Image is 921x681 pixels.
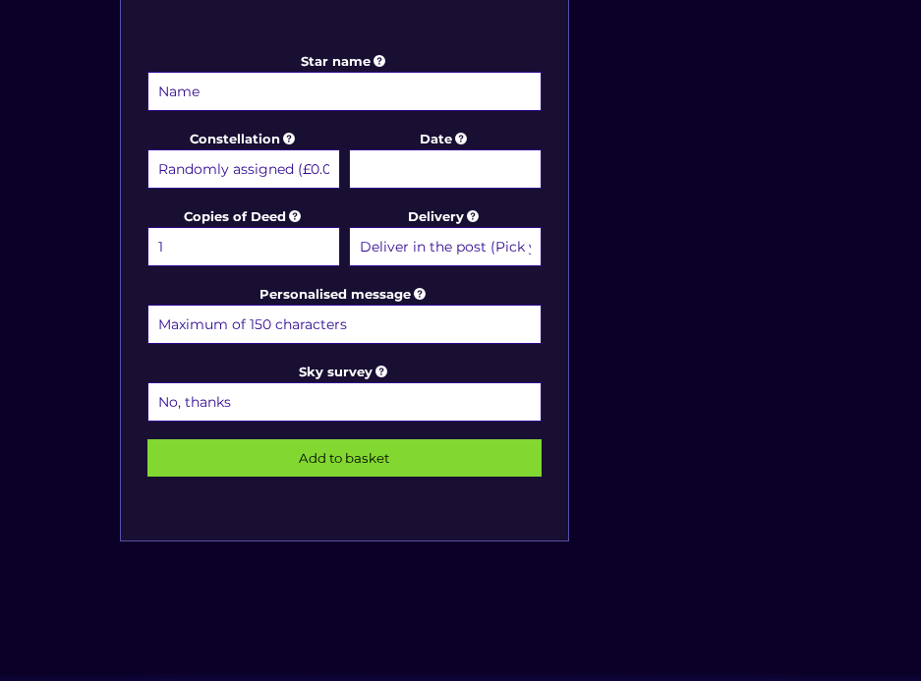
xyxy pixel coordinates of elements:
[147,382,543,422] select: Sky survey
[147,149,341,189] select: Constellation
[349,149,543,189] input: Date
[349,206,543,269] label: Delivery
[147,439,543,477] input: Add to basket
[147,305,543,344] input: Personalised message
[349,227,543,266] select: Delivery
[147,129,341,192] label: Constellation
[147,227,341,266] select: Copies of Deed
[147,72,543,111] input: Star name
[349,129,543,192] label: Date
[147,284,543,347] label: Personalised message
[299,364,390,379] a: Sky survey
[147,206,341,269] label: Copies of Deed
[147,51,543,114] label: Star name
